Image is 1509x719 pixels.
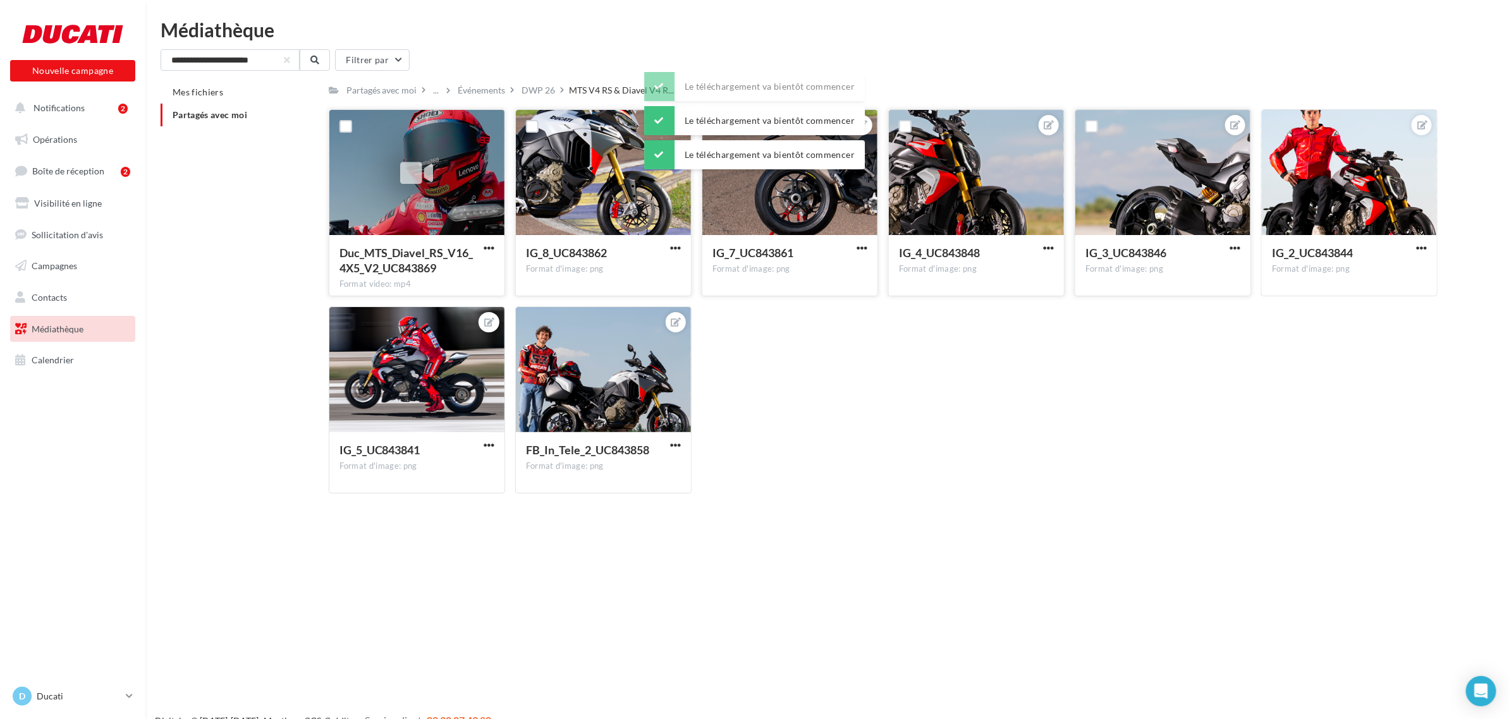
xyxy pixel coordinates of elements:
[34,198,102,208] span: Visibilité en ligne
[8,284,138,311] a: Contacts
[19,690,25,703] span: D
[32,323,83,334] span: Médiathèque
[173,109,247,120] span: Partagés avec moi
[1085,263,1240,275] div: Format d'image: png
[522,84,556,97] div: DWP 26
[1466,676,1496,706] div: Open Intercom Messenger
[1272,263,1427,275] div: Format d'image: png
[335,49,410,71] button: Filtrer par
[37,690,121,703] p: Ducati
[644,140,865,169] div: Le téléchargement va bientôt commencer
[32,166,104,176] span: Boîte de réception
[32,229,103,239] span: Sollicitation d'avis
[8,316,138,342] a: Médiathèque
[644,72,865,101] div: Le téléchargement va bientôt commencer
[570,84,675,97] span: MTS V4 RS & Diavel V4 R...
[339,279,494,290] div: Format video: mp4
[339,461,494,472] div: Format d'image: png
[1085,246,1166,260] span: IG_3_UC843846
[121,167,130,177] div: 2
[8,95,133,121] button: Notifications 2
[458,84,506,97] div: Événements
[118,104,128,114] div: 2
[899,246,980,260] span: IG_4_UC843848
[8,157,138,184] a: Boîte de réception2
[10,684,135,708] a: D Ducati
[1272,246,1353,260] span: IG_2_UC843844
[8,347,138,373] a: Calendrier
[339,246,473,275] span: Duc_MTS_Diavel_RS_V16_4X5_V2_UC843869
[712,246,793,260] span: IG_7_UC843861
[32,292,67,303] span: Contacts
[161,20,1494,39] div: Médiathèque
[346,84,417,97] div: Partagés avec moi
[32,260,77,271] span: Campagnes
[526,443,649,457] span: FB_In_Tele_2_UC843858
[339,443,420,457] span: IG_5_UC843841
[8,253,138,279] a: Campagnes
[526,461,681,472] div: Format d'image: png
[10,60,135,82] button: Nouvelle campagne
[526,263,681,275] div: Format d'image: png
[8,126,138,153] a: Opérations
[431,82,442,99] div: ...
[899,263,1054,275] div: Format d'image: png
[173,87,223,97] span: Mes fichiers
[712,263,867,275] div: Format d'image: png
[32,354,74,365] span: Calendrier
[33,134,77,145] span: Opérations
[644,106,865,135] div: Le téléchargement va bientôt commencer
[526,246,607,260] span: IG_8_UC843862
[8,190,138,217] a: Visibilité en ligne
[34,102,85,113] span: Notifications
[8,222,138,248] a: Sollicitation d'avis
